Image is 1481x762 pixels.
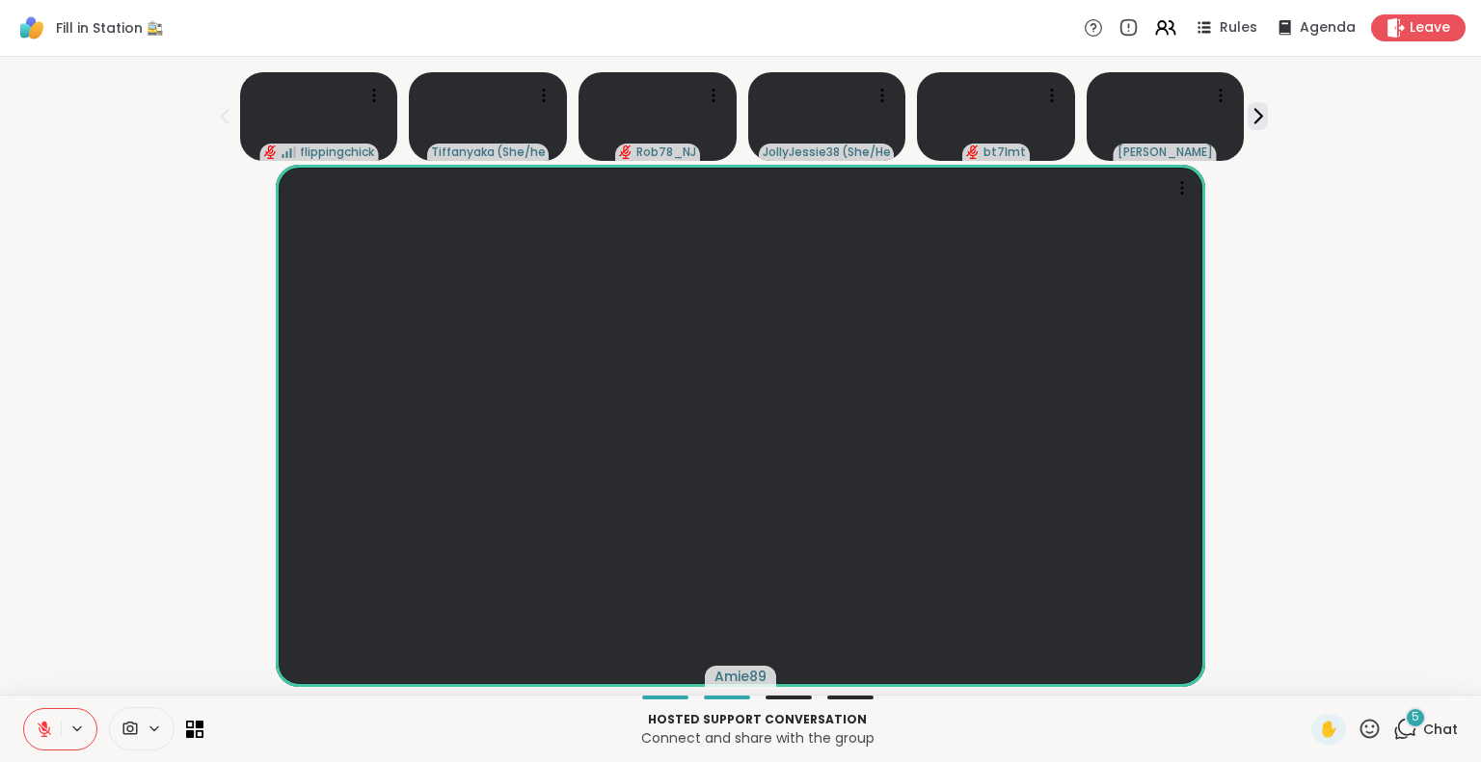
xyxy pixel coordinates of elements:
img: ShareWell Logomark [15,12,48,44]
span: Fill in Station 🚉 [56,18,163,38]
span: Agenda [1300,18,1356,38]
span: Tiffanyaka [431,145,495,160]
span: audio-muted [619,145,633,159]
span: Leave [1410,18,1450,38]
p: Connect and share with the group [215,728,1300,748]
span: ( She/her/They/Them ) [497,145,545,160]
span: ✋ [1319,718,1338,741]
span: bt7lmt [983,145,1026,160]
span: audio-muted [263,145,277,159]
span: [PERSON_NAME] [1117,145,1213,160]
span: ( She/Her ) [842,145,890,160]
span: Rules [1220,18,1257,38]
span: Chat [1423,720,1458,739]
span: Rob78_NJ [636,145,696,160]
p: Hosted support conversation [215,711,1300,728]
span: flippingchick [300,145,374,160]
span: audio-muted [966,145,980,159]
span: 5 [1412,709,1419,725]
span: Amie89 [714,667,767,686]
span: JollyJessie38 [763,145,840,160]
